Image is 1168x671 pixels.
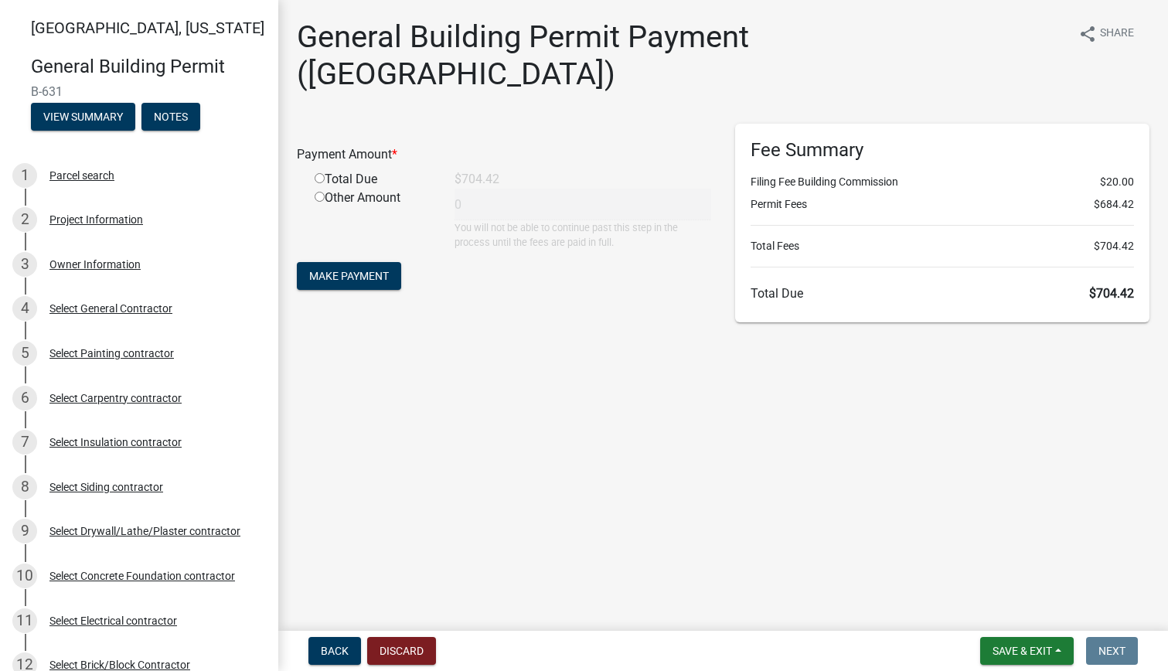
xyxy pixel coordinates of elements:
[751,286,1135,301] h6: Total Due
[993,645,1052,657] span: Save & Exit
[12,386,37,410] div: 6
[49,571,235,581] div: Select Concrete Foundation contractor
[303,170,443,189] div: Total Due
[49,214,143,225] div: Project Information
[12,341,37,366] div: 5
[12,430,37,455] div: 7
[49,659,190,670] div: Select Brick/Block Contractor
[367,637,436,665] button: Discard
[751,174,1135,190] li: Filing Fee Building Commission
[1100,25,1134,43] span: Share
[321,645,349,657] span: Back
[49,393,182,404] div: Select Carpentry contractor
[12,207,37,232] div: 2
[49,170,114,181] div: Parcel search
[12,252,37,277] div: 3
[751,238,1135,254] li: Total Fees
[309,270,389,282] span: Make Payment
[49,437,182,448] div: Select Insulation contractor
[141,111,200,124] wm-modal-confirm: Notes
[303,189,443,250] div: Other Amount
[285,145,724,164] div: Payment Amount
[31,56,266,78] h4: General Building Permit
[49,303,172,314] div: Select General Contractor
[49,482,163,492] div: Select Siding contractor
[1100,174,1134,190] span: $20.00
[751,196,1135,213] li: Permit Fees
[31,103,135,131] button: View Summary
[980,637,1074,665] button: Save & Exit
[1086,637,1138,665] button: Next
[1078,25,1097,43] i: share
[1089,286,1134,301] span: $704.42
[141,103,200,131] button: Notes
[49,259,141,270] div: Owner Information
[1094,196,1134,213] span: $684.42
[49,526,240,536] div: Select Drywall/Lathe/Plaster contractor
[12,475,37,499] div: 8
[297,262,401,290] button: Make Payment
[297,19,1064,93] h1: General Building Permit Payment ([GEOGRAPHIC_DATA])
[1066,19,1146,49] button: shareShare
[12,519,37,543] div: 9
[751,139,1135,162] h6: Fee Summary
[31,84,247,99] span: B-631
[12,163,37,188] div: 1
[31,19,264,37] span: [GEOGRAPHIC_DATA], [US_STATE]
[308,637,361,665] button: Back
[49,348,174,359] div: Select Painting contractor
[31,111,135,124] wm-modal-confirm: Summary
[12,608,37,633] div: 11
[12,564,37,588] div: 10
[49,615,177,626] div: Select Electrical contractor
[1094,238,1134,254] span: $704.42
[12,296,37,321] div: 4
[1098,645,1125,657] span: Next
